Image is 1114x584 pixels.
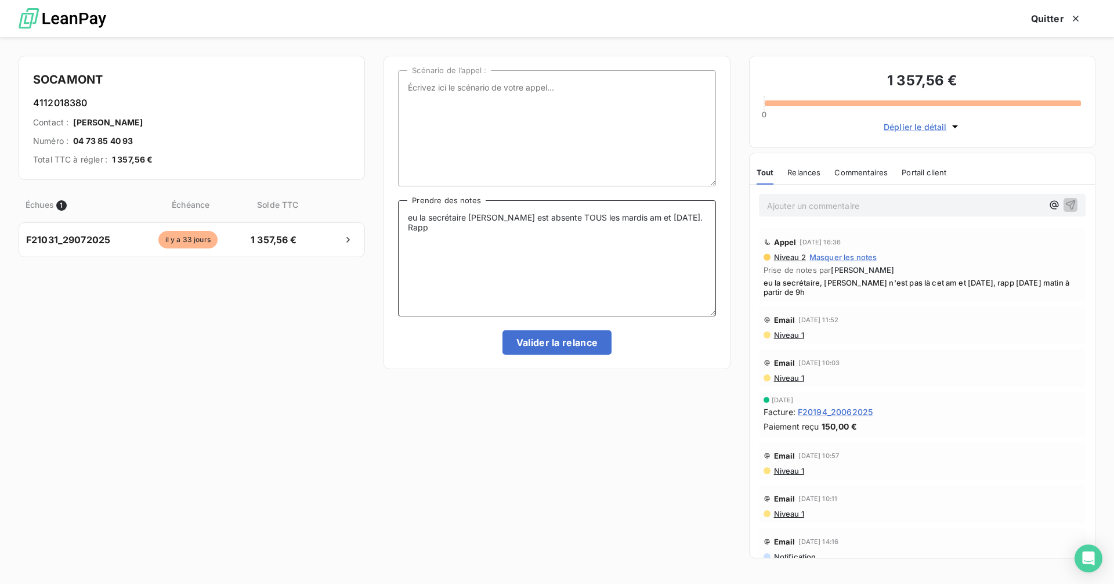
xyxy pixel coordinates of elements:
h4: SOCAMONT [33,70,350,89]
span: 04 73 85 40 93 [73,135,133,147]
span: Niveau 1 [773,509,804,518]
span: Notification [773,552,816,561]
span: 1 357,56 € [112,154,153,165]
h3: 1 357,56 € [764,70,1081,93]
span: Email [774,494,795,503]
span: Email [774,315,795,325]
span: Paiement reçu [764,420,819,432]
span: Email [774,451,795,460]
button: Valider la relance [502,330,612,355]
span: Portail client [902,168,946,177]
span: F21031_29072025 [26,233,110,247]
span: Solde TTC [247,199,308,211]
span: Niveau 2 [773,253,806,262]
span: [PERSON_NAME] [73,117,143,128]
span: 150,00 € [822,420,857,432]
span: [DATE] 10:57 [798,452,839,459]
span: Relances [787,168,820,177]
h6: 4112018380 [33,96,350,110]
button: Déplier le détail [880,120,964,134]
span: [DATE] 14:16 [798,538,838,545]
span: [DATE] 10:11 [798,495,837,502]
div: Open Intercom Messenger [1075,545,1102,572]
span: Commentaires [834,168,888,177]
span: Masquer les notes [809,253,877,262]
span: F20194_20062025 [798,406,873,418]
span: [DATE] 11:52 [798,316,838,323]
span: [DATE] [772,396,794,403]
span: Niveau 1 [773,330,804,340]
span: Email [774,537,795,546]
span: Numéro : [33,135,68,147]
span: Contact : [33,117,68,128]
span: Prise de notes par [764,265,1081,275]
span: Échéance [136,199,245,211]
span: eu la secrétaire, [PERSON_NAME] n'est pas là cet am et [DATE], rapp [DATE] matin à partir de 9h [764,278,1081,297]
span: Niveau 1 [773,466,804,475]
span: il y a 33 jours [158,231,218,248]
span: [PERSON_NAME] [831,265,894,275]
span: Total TTC à régler : [33,154,107,165]
span: Tout [757,168,774,177]
span: [DATE] 10:03 [798,359,840,366]
span: 0 [762,110,766,119]
span: Échues [26,199,54,211]
span: Email [774,358,795,367]
button: Quitter [1017,6,1095,31]
textarea: eu la secrétaire [PERSON_NAME] est absente TOUS les mardis am et [DATE]. Rapp [398,200,715,316]
span: [DATE] 16:36 [800,239,841,246]
span: Déplier le détail [884,121,947,133]
span: 1 [56,200,67,211]
span: Facture : [764,406,795,418]
img: logo LeanPay [19,3,106,35]
span: Niveau 1 [773,373,804,383]
span: 1 357,56 € [243,233,304,247]
span: Appel [774,237,797,247]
